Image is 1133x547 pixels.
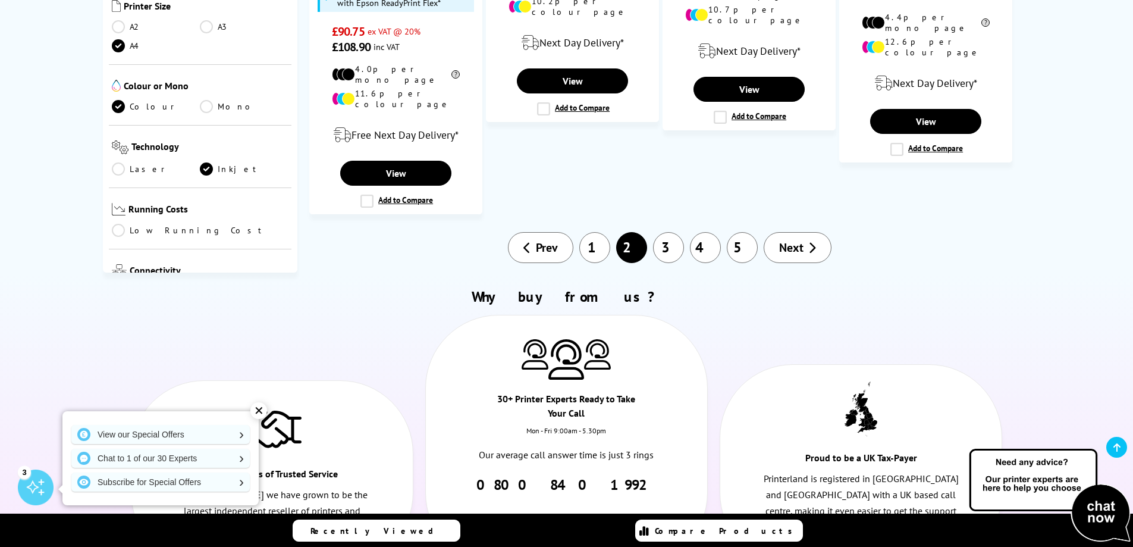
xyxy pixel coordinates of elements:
[112,39,200,52] a: A4
[693,77,804,102] a: View
[790,451,931,471] div: Proud to be a UK Tax-Payer
[112,100,200,113] a: Colour
[332,39,371,55] span: £108.90
[548,339,584,380] img: Printer Experts
[332,88,460,110] li: 11.6p per colour page
[112,264,127,276] img: Connectivity
[18,465,31,479] div: 3
[653,232,684,263] a: 3
[368,26,420,37] span: ex VAT @ 20%
[293,520,460,542] a: Recently Viewed
[669,35,829,68] div: modal_delivery
[200,100,288,113] a: Mono
[764,232,831,263] a: Next
[125,287,1009,306] h2: Why buy from us?
[762,471,959,536] p: Printerland is registered in [GEOGRAPHIC_DATA] and [GEOGRAPHIC_DATA] with a UK based call centre,...
[124,80,289,94] span: Colour or Mono
[310,526,445,536] span: Recently Viewed
[476,476,657,494] a: 0800 840 1992
[374,41,400,52] span: inc VAT
[635,520,803,542] a: Compare Products
[537,102,610,115] label: Add to Compare
[517,68,627,93] a: View
[71,449,250,468] a: Chat to 1 of our 30 Experts
[690,232,721,263] a: 4
[332,64,460,85] li: 4.0p per mono page
[890,143,963,156] label: Add to Compare
[128,203,288,218] span: Running Costs
[250,402,267,419] div: ✕
[584,339,611,370] img: Printer Experts
[112,80,121,92] img: Colour or Mono
[862,36,990,58] li: 12.6p per colour page
[112,162,200,176] a: Laser
[714,111,786,124] label: Add to Compare
[870,109,981,134] a: View
[426,426,707,447] div: Mon - Fri 9:00am - 5.30pm
[966,447,1133,545] img: Open Live Chat window
[340,161,451,186] a: View
[496,392,637,426] div: 30+ Printer Experts Ready to Take Your Call
[492,26,652,60] div: modal_delivery
[685,4,813,26] li: 10.7p per colour page
[846,67,1006,100] div: modal_delivery
[131,140,288,157] span: Technology
[112,224,289,237] a: Low Running Cost
[242,405,302,452] img: Trusted Service
[174,487,371,536] p: Established in [DATE] we have grown to be the largest independent reseller of printers and consum...
[71,473,250,492] a: Subscribe for Special Offers
[845,382,877,436] img: UK tax payer
[112,20,200,33] a: A2
[200,162,288,176] a: Inkjet
[468,447,665,463] p: Our average call answer time is just 3 rings
[468,494,665,536] div: Let us help you choose the perfect printer for you home or business
[508,232,573,263] a: Prev
[71,425,250,444] a: View our Special Offers
[202,467,343,487] div: Over 30 Years of Trusted Service
[655,526,799,536] span: Compare Products
[130,264,289,279] span: Connectivity
[332,24,365,39] span: £90.75
[862,12,990,33] li: 4.4p per mono page
[536,240,558,255] span: Prev
[316,118,476,152] div: modal_delivery
[522,339,548,370] img: Printer Experts
[112,203,126,215] img: Running Costs
[579,232,610,263] a: 1
[727,232,758,263] a: 5
[779,240,804,255] span: Next
[200,20,288,33] a: A3
[360,195,433,208] label: Add to Compare
[112,140,129,154] img: Technology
